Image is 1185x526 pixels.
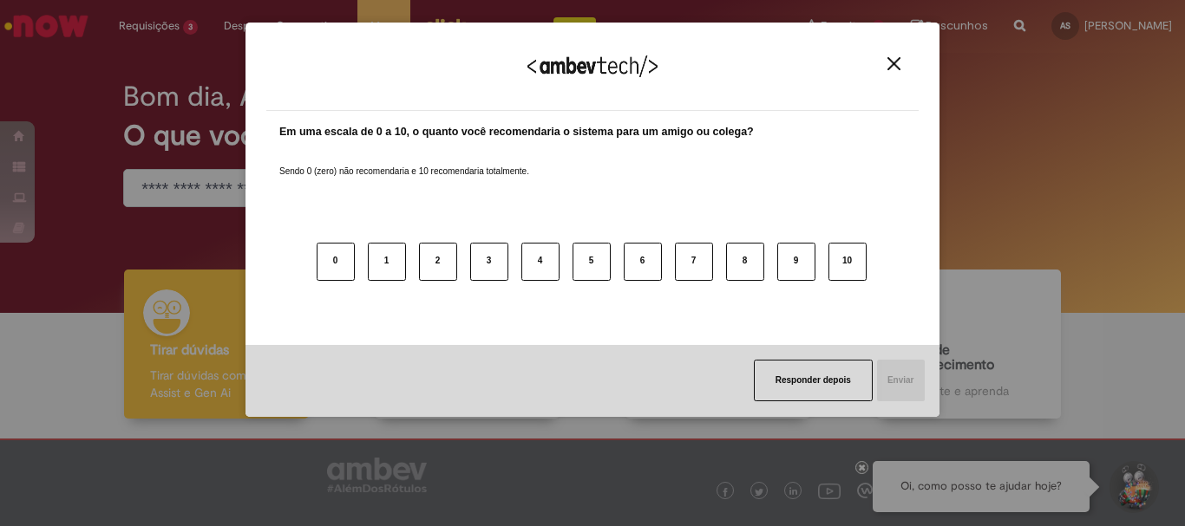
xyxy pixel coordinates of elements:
[675,243,713,281] button: 7
[726,243,764,281] button: 8
[419,243,457,281] button: 2
[573,243,611,281] button: 5
[754,360,873,401] button: Responder depois
[527,55,658,77] img: Logo Ambevtech
[828,243,867,281] button: 10
[317,243,355,281] button: 0
[624,243,662,281] button: 6
[279,145,529,178] label: Sendo 0 (zero) não recomendaria e 10 recomendaria totalmente.
[777,243,815,281] button: 9
[887,57,900,70] img: Close
[279,124,754,140] label: Em uma escala de 0 a 10, o quanto você recomendaria o sistema para um amigo ou colega?
[470,243,508,281] button: 3
[521,243,560,281] button: 4
[882,56,906,71] button: Close
[368,243,406,281] button: 1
